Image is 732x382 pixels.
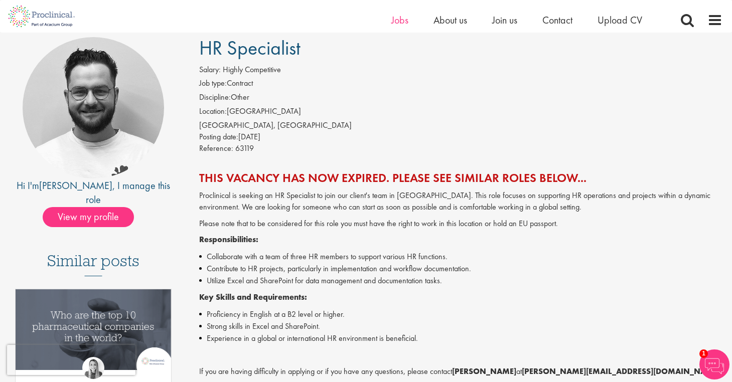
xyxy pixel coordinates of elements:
li: Utilize Excel and SharePoint for data management and documentation tasks. [199,275,722,287]
label: Discipline: [199,92,231,103]
label: Reference: [199,143,233,154]
label: Job type: [199,78,227,89]
p: Please note that to be considered for this role you must have the right to work in this location ... [199,218,722,230]
a: [PERSON_NAME] [39,179,112,192]
li: [GEOGRAPHIC_DATA] [199,106,722,120]
li: Experience in a global or international HR environment is beneficial. [199,332,722,344]
span: Highly Competitive [223,64,281,75]
li: Other [199,92,722,106]
strong: [PERSON_NAME] [452,366,516,376]
a: Contact [542,14,572,27]
a: About us [433,14,467,27]
span: HR Specialist [199,35,301,61]
div: [DATE] [199,131,722,143]
img: Top 10 pharmaceutical companies in the world 2025 [16,289,172,370]
p: Proclinical is seeking an HR Specialist to join our client's team in [GEOGRAPHIC_DATA]. This role... [199,190,722,213]
h3: Similar posts [47,252,139,276]
img: imeage of recruiter Emile De Beer [23,37,164,178]
li: Collaborate with a team of three HR members to support various HR functions. [199,251,722,263]
p: If you are having difficulty in applying or if you have any questions, please contact at [199,366,722,377]
a: Upload CV [598,14,642,27]
span: 1 [699,349,708,358]
strong: [PERSON_NAME][EMAIL_ADDRESS][DOMAIN_NAME] [522,366,720,376]
h2: This vacancy has now expired. Please see similar roles below... [199,171,722,184]
div: Hi I'm , I manage this role [10,178,177,207]
span: Posting date: [199,131,238,142]
strong: Responsibilities: [199,234,258,245]
span: 63119 [235,143,254,153]
div: [GEOGRAPHIC_DATA], [GEOGRAPHIC_DATA] [199,120,722,131]
a: Link to a post [16,289,172,378]
img: Chatbot [699,349,729,379]
strong: Key Skills and Requirements: [199,292,307,302]
iframe: reCAPTCHA [7,345,135,375]
a: Jobs [391,14,408,27]
li: Contribute to HR projects, particularly in implementation and workflow documentation. [199,263,722,275]
a: View my profile [43,209,144,222]
a: Join us [492,14,517,27]
label: Salary: [199,64,221,76]
label: Location: [199,106,227,117]
li: Strong skills in Excel and SharePoint. [199,320,722,332]
li: Contract [199,78,722,92]
span: View my profile [43,207,134,227]
li: Proficiency in English at a B2 level or higher. [199,308,722,320]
